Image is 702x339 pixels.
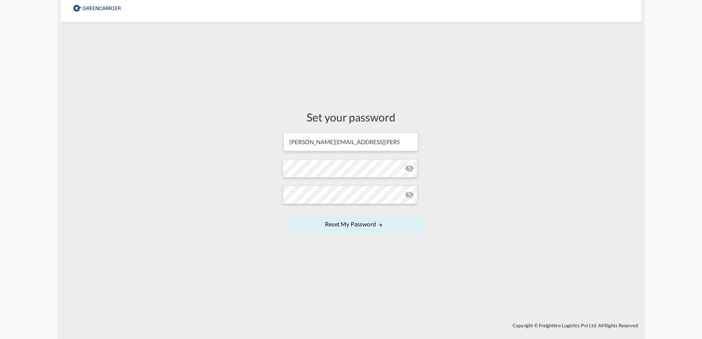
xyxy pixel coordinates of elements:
[286,215,422,233] button: UPDATE MY PASSWORD
[283,133,418,151] input: Email address
[405,190,414,199] md-icon: icon-eye-off
[61,319,641,332] div: Copyright © Freightbro Logistics Pvt Ltd. All Rights Reserved
[283,109,419,125] div: Set your password
[405,164,414,173] md-icon: icon-eye-off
